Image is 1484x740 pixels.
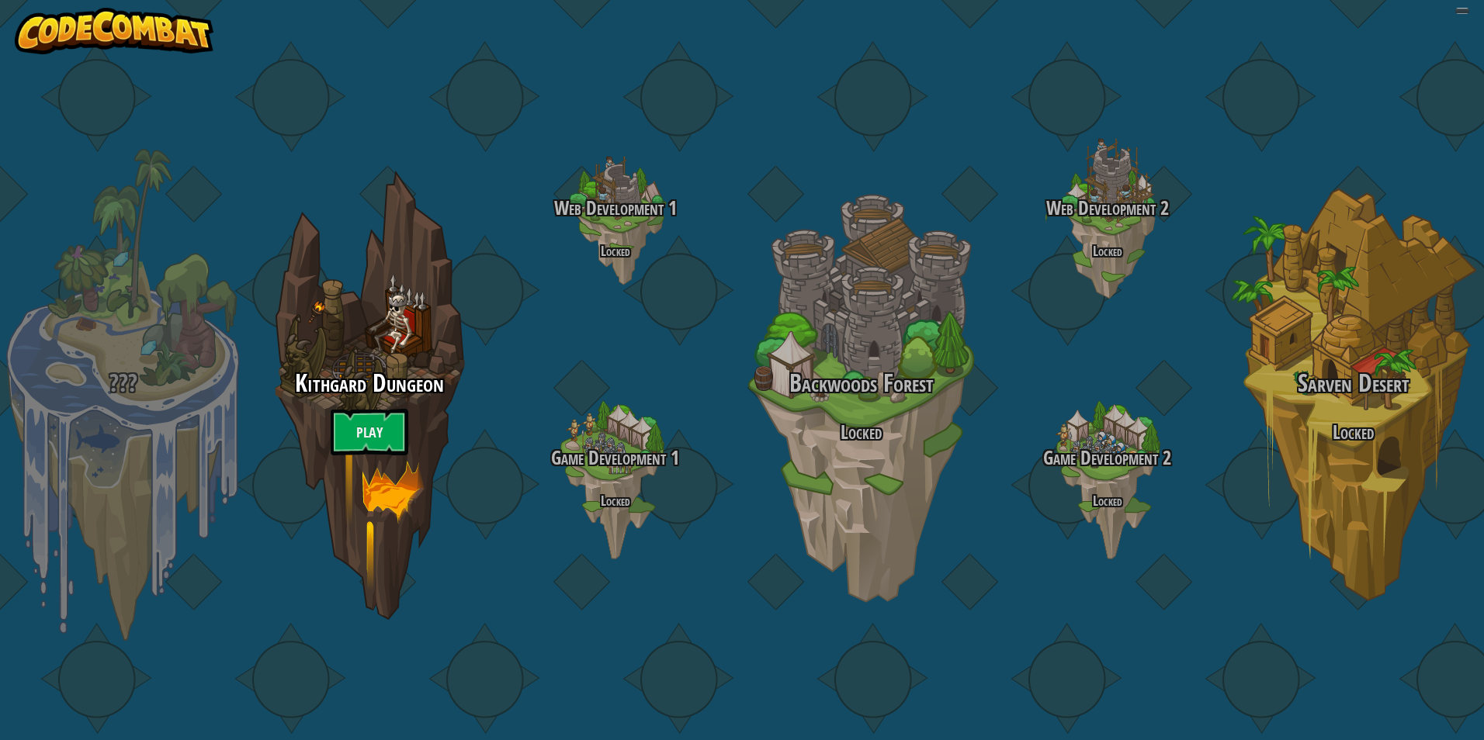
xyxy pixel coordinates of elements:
h3: Locked [1230,422,1476,443]
h4: Locked [984,244,1230,258]
h4: Locked [492,244,738,258]
button: Adjust volume [1455,8,1469,14]
span: Kithgard Dungeon [295,366,444,399]
img: CodeCombat - Learn how to code by playing a game [15,8,213,54]
span: Web Development 2 [1046,195,1169,221]
span: Game Development 2 [1043,444,1171,471]
a: Play [331,409,408,455]
span: Backwoods Forest [789,366,934,399]
span: Game Development 1 [551,444,679,471]
h4: Locked [492,493,738,508]
h4: Locked [984,493,1230,508]
span: Web Development 1 [554,195,677,221]
h3: Locked [738,422,984,443]
span: Sarven Desert [1298,366,1409,399]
